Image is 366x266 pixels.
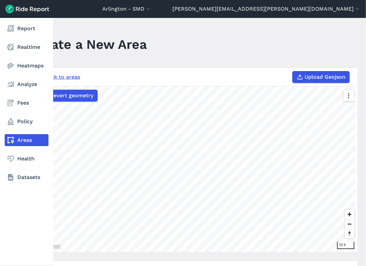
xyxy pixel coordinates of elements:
[38,73,80,81] a: ← Back to areas
[5,171,48,183] a: Datasets
[345,219,354,229] button: Zoom out
[305,73,345,81] span: Upload Geojson
[5,41,48,53] a: Realtime
[5,97,48,109] a: Fees
[345,229,354,238] button: Reset bearing to north
[50,92,93,100] span: Revert geometry
[102,5,151,13] button: Arlington - SMD
[5,23,48,35] a: Report
[5,78,48,90] a: Analyze
[46,90,98,102] button: Revert geometry
[5,116,48,128] a: Policy
[29,35,147,53] h1: Create a New Area
[5,60,48,72] a: Heatmaps
[30,86,356,252] canvas: Map
[345,210,354,219] button: Zoom in
[5,134,48,146] a: Areas
[5,5,49,13] img: Ride Report
[5,153,48,165] a: Health
[172,5,361,13] button: [PERSON_NAME][EMAIL_ADDRESS][PERSON_NAME][DOMAIN_NAME]
[337,242,354,249] div: 50 ft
